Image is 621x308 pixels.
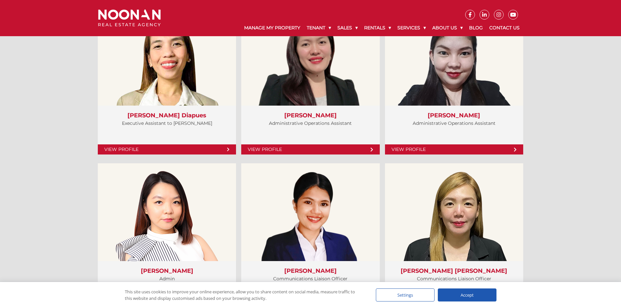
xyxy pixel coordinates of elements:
a: Services [394,20,429,36]
div: Accept [438,288,496,301]
a: Sales [334,20,361,36]
a: About Us [429,20,466,36]
p: Communications Liaison Officer [248,275,373,283]
a: Manage My Property [241,20,303,36]
p: Administrative Operations Assistant [248,119,373,127]
p: Executive Assistant to [PERSON_NAME] [104,119,229,127]
p: Communications Liaison Officer [392,275,517,283]
p: Administrative Operations Assistant [392,119,517,127]
a: Rentals [361,20,394,36]
a: View Profile [98,144,236,154]
p: Admin [104,275,229,283]
a: Blog [466,20,486,36]
a: View Profile [385,144,523,154]
a: View Profile [241,144,379,154]
h3: [PERSON_NAME] [248,268,373,275]
h3: [PERSON_NAME] [392,112,517,119]
h3: [PERSON_NAME] Diapues [104,112,229,119]
h3: [PERSON_NAME] [PERSON_NAME] [392,268,517,275]
a: Tenant [303,20,334,36]
div: Settings [376,288,435,301]
img: Noonan Real Estate Agency [98,9,161,27]
div: This site uses cookies to improve your online experience, allow you to share content on social me... [125,288,363,301]
a: Contact Us [486,20,523,36]
h3: [PERSON_NAME] [248,112,373,119]
h3: [PERSON_NAME] [104,268,229,275]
